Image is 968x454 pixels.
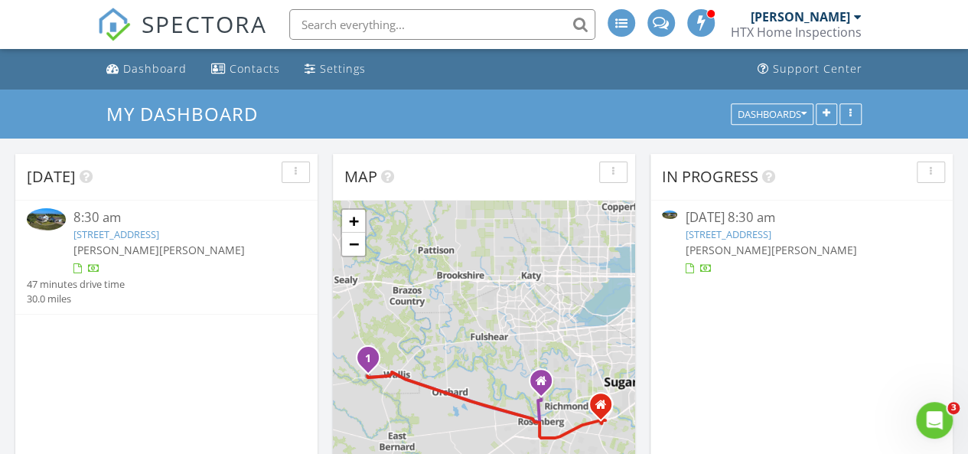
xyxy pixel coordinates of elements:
[27,292,125,306] div: 30.0 miles
[230,61,280,76] div: Contacts
[751,55,869,83] a: Support Center
[100,55,193,83] a: Dashboard
[685,208,917,227] div: [DATE] 8:30 am
[142,8,267,40] span: SPECTORA
[601,404,610,413] div: 1511 Mammoth Springs Ln, Richmond TX 77469
[27,166,76,187] span: [DATE]
[342,210,365,233] a: Zoom in
[320,61,366,76] div: Settings
[773,61,862,76] div: Support Center
[298,55,372,83] a: Settings
[27,277,125,292] div: 47 minutes drive time
[73,243,159,257] span: [PERSON_NAME]
[344,166,377,187] span: Map
[205,55,286,83] a: Contacts
[73,208,283,227] div: 8:30 am
[685,243,771,257] span: [PERSON_NAME]
[73,227,159,241] a: [STREET_ADDRESS]
[662,208,941,276] a: [DATE] 8:30 am [STREET_ADDRESS] [PERSON_NAME][PERSON_NAME]
[916,402,953,439] iframe: Intercom live chat
[123,61,187,76] div: Dashboard
[342,233,365,256] a: Zoom out
[947,402,960,414] span: 3
[289,9,595,40] input: Search everything...
[751,9,850,24] div: [PERSON_NAME]
[662,166,758,187] span: In Progress
[27,208,306,306] a: 8:30 am [STREET_ADDRESS] [PERSON_NAME][PERSON_NAME] 47 minutes drive time 30.0 miles
[368,358,377,367] div: 3021 W FM 1093 Rd, Wallis, TX 77485
[771,243,856,257] span: [PERSON_NAME]
[97,21,267,53] a: SPECTORA
[159,243,245,257] span: [PERSON_NAME]
[685,227,771,241] a: [STREET_ADDRESS]
[365,354,371,364] i: 1
[97,8,131,41] img: The Best Home Inspection Software - Spectora
[731,24,862,40] div: HTX Home Inspections
[27,208,66,230] img: 9358884%2Fcover_photos%2F3I4pwM6iwjYtUOomAj4I%2Fsmall.jpg
[541,381,550,390] div: 2227 Wembley Way, Rosenberg TX 77471
[738,109,807,119] div: Dashboards
[731,103,813,125] button: Dashboards
[662,211,677,219] img: 9358884%2Fcover_photos%2F3I4pwM6iwjYtUOomAj4I%2Fsmall.jpg
[106,101,271,126] a: My Dashboard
